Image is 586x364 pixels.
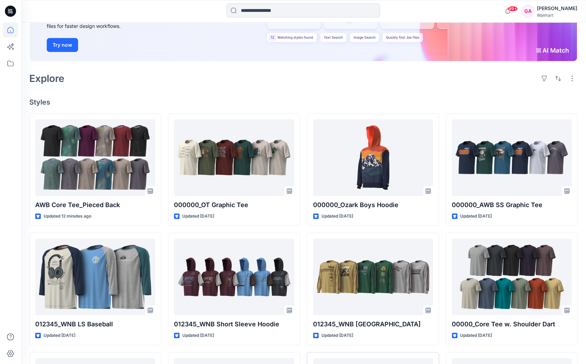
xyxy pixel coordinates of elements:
a: 012345_WNB Short Sleeve Hoodie [174,238,294,315]
p: 012345_WNB [GEOGRAPHIC_DATA] [313,319,433,329]
p: AWB Core Tee_Pieced Back [35,200,155,210]
div: [PERSON_NAME] [537,4,577,13]
p: Updated 12 minutes ago [44,213,91,220]
a: 012345_WNB LS Baseball [35,238,155,315]
div: Walmart [537,13,577,18]
p: Updated [DATE] [460,332,492,339]
a: 000000_AWB SS Graphic Tee [452,119,572,196]
button: Try now [47,38,78,52]
p: 012345_WNB Short Sleeve Hoodie [174,319,294,329]
p: 000000_AWB SS Graphic Tee [452,200,572,210]
span: 99+ [507,6,518,12]
p: Updated [DATE] [44,332,75,339]
p: 012345_WNB LS Baseball [35,319,155,329]
p: Updated [DATE] [321,332,353,339]
h2: Explore [29,73,64,84]
p: Updated [DATE] [460,213,492,220]
p: 000000_Ozark Boys Hoodie [313,200,433,210]
p: 00000_Core Tee w. Shoulder Dart [452,319,572,329]
p: Updated [DATE] [182,213,214,220]
p: Updated [DATE] [321,213,353,220]
a: AWB Core Tee_Pieced Back [35,119,155,196]
a: 00000_Core Tee w. Shoulder Dart [452,238,572,315]
a: 012345_WNB LS Jersey [313,238,433,315]
p: Updated [DATE] [182,332,214,339]
h4: Styles [29,98,578,106]
div: GA [522,5,534,17]
p: 000000_OT Graphic Tee [174,200,294,210]
a: 000000_Ozark Boys Hoodie [313,119,433,196]
a: 000000_OT Graphic Tee [174,119,294,196]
